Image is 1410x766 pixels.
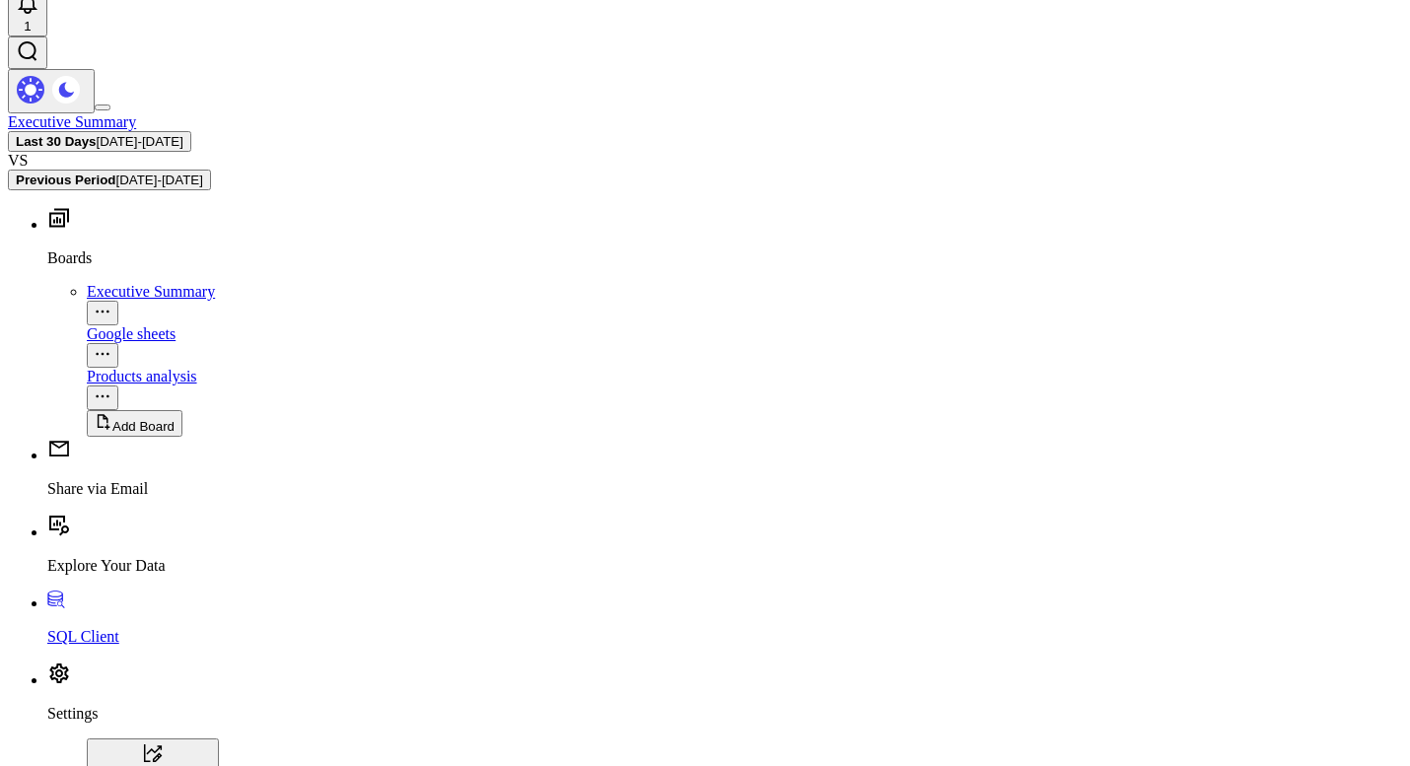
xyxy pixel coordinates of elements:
div: Executive Summary [87,283,1402,301]
div: 1 [16,19,39,34]
button: Open board menu [87,385,118,410]
button: Open search [8,36,47,69]
a: Executive Summary [8,113,136,130]
b: Last 30 Days [16,134,97,149]
a: Products analysisOpen board menu [87,368,1402,407]
p: Boards [47,249,1402,267]
button: Open board menu [87,343,118,368]
b: Previous Period [16,173,115,187]
a: Google sheetsOpen board menu [87,325,1402,365]
p: SQL Client [47,628,1402,646]
button: Last 30 Days[DATE]-[DATE] [8,131,191,152]
p: Share via Email [47,480,1402,498]
span: Add Board [112,419,175,434]
button: Open board menu [87,301,118,325]
button: Previous Period[DATE]-[DATE] [8,170,211,190]
p: Explore Your Data [47,557,1402,575]
button: Add Board [87,410,182,437]
a: SQL Client [47,594,1402,646]
div: Google sheets [87,325,1402,343]
span: [DATE] - [DATE] [115,173,202,187]
span: [DATE] - [DATE] [97,134,183,149]
div: Products analysis [87,368,1402,385]
a: Executive SummaryOpen board menu [87,283,1402,322]
div: VS [8,152,1402,170]
p: Settings [47,705,1402,723]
